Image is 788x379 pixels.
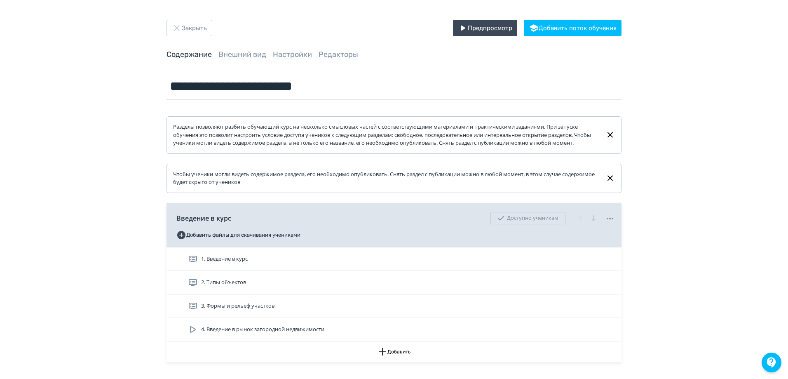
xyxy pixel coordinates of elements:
[201,278,246,287] span: 2. Типы объектов
[167,247,621,271] div: 1. Введение в курс
[201,255,248,263] span: 1. Введение в курс
[524,20,621,36] button: Добавить поток обучения
[319,50,358,59] a: Редакторы
[167,341,621,362] button: Добавить
[167,294,621,318] div: 3. Формы и рельеф участков
[176,213,231,223] span: Введение в курс
[453,20,517,36] button: Предпросмотр
[167,50,212,59] a: Содержание
[201,325,324,334] span: 4. Введение в рынок загородной недвижимости
[218,50,266,59] a: Внешний вид
[273,50,312,59] a: Настройки
[490,212,565,224] div: Доступно ученикам
[167,20,212,36] button: Закрыть
[167,271,621,294] div: 2. Типы объектов
[201,302,274,310] span: 3. Формы и рельеф участков
[176,228,300,242] button: Добавить файлы для скачивания учениками
[173,170,599,186] div: Чтобы ученики могли видеть содержимое раздела, его необходимо опубликовать. Снять раздел с публик...
[167,318,621,341] div: 4. Введение в рынок загородной недвижимости
[173,123,599,147] div: Разделы позволяют разбить обучающий курс на несколько смысловых частей с соответствующими материа...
